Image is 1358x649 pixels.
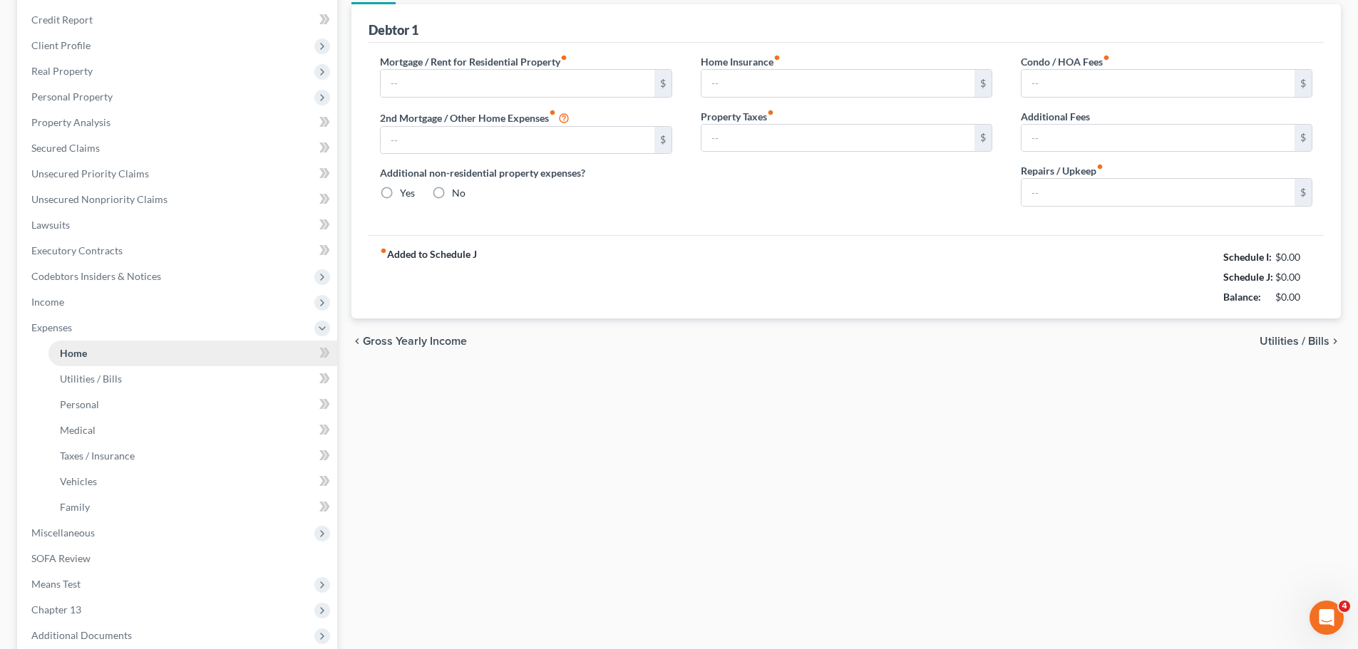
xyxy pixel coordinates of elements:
[351,336,467,347] button: chevron_left Gross Yearly Income
[20,7,337,33] a: Credit Report
[20,135,337,161] a: Secured Claims
[20,161,337,187] a: Unsecured Priority Claims
[381,127,654,154] input: --
[31,39,91,51] span: Client Profile
[380,165,672,180] label: Additional non-residential property expenses?
[48,443,337,469] a: Taxes / Insurance
[701,70,974,97] input: --
[31,167,149,180] span: Unsecured Priority Claims
[369,21,418,38] div: Debtor 1
[701,109,774,124] label: Property Taxes
[31,65,93,77] span: Real Property
[1021,54,1110,69] label: Condo / HOA Fees
[60,475,97,487] span: Vehicles
[1223,251,1272,263] strong: Schedule I:
[60,501,90,513] span: Family
[20,187,337,212] a: Unsecured Nonpriority Claims
[48,392,337,417] a: Personal
[1022,70,1295,97] input: --
[31,321,72,333] span: Expenses
[1223,291,1261,303] strong: Balance:
[773,54,781,61] i: fiber_manual_record
[351,336,363,347] i: chevron_left
[974,70,992,97] div: $
[380,54,567,69] label: Mortgage / Rent for Residential Property
[31,244,123,256] span: Executory Contracts
[31,296,64,308] span: Income
[60,424,96,436] span: Medical
[31,14,93,26] span: Credit Report
[1295,70,1312,97] div: $
[31,90,113,103] span: Personal Property
[20,110,337,135] a: Property Analysis
[560,54,567,61] i: fiber_manual_record
[20,212,337,238] a: Lawsuits
[767,109,774,116] i: fiber_manual_record
[48,341,337,366] a: Home
[1275,270,1313,284] div: $0.00
[1022,179,1295,206] input: --
[60,373,122,385] span: Utilities / Bills
[1021,109,1090,124] label: Additional Fees
[380,247,387,254] i: fiber_manual_record
[48,366,337,392] a: Utilities / Bills
[1223,271,1273,283] strong: Schedule J:
[1275,290,1313,304] div: $0.00
[20,546,337,571] a: SOFA Review
[974,125,992,152] div: $
[380,247,477,307] strong: Added to Schedule J
[1295,179,1312,206] div: $
[1096,163,1104,170] i: fiber_manual_record
[31,270,161,282] span: Codebtors Insiders & Notices
[701,54,781,69] label: Home Insurance
[48,417,337,443] a: Medical
[1310,601,1344,635] iframe: Intercom live chat
[654,127,672,154] div: $
[31,526,95,539] span: Miscellaneous
[1103,54,1110,61] i: fiber_manual_record
[31,603,81,616] span: Chapter 13
[1021,163,1104,178] label: Repairs / Upkeep
[31,193,168,205] span: Unsecured Nonpriority Claims
[60,347,87,359] span: Home
[31,629,132,641] span: Additional Documents
[60,398,99,410] span: Personal
[31,578,81,590] span: Means Test
[452,186,465,200] label: No
[701,125,974,152] input: --
[31,552,91,564] span: SOFA Review
[380,109,570,126] label: 2nd Mortgage / Other Home Expenses
[31,219,70,231] span: Lawsuits
[1329,336,1341,347] i: chevron_right
[60,450,135,462] span: Taxes / Insurance
[1339,601,1350,612] span: 4
[31,116,110,128] span: Property Analysis
[363,336,467,347] span: Gross Yearly Income
[1260,336,1329,347] span: Utilities / Bills
[1295,125,1312,152] div: $
[1260,336,1341,347] button: Utilities / Bills chevron_right
[48,494,337,520] a: Family
[381,70,654,97] input: --
[400,186,415,200] label: Yes
[654,70,672,97] div: $
[48,469,337,494] a: Vehicles
[1022,125,1295,152] input: --
[20,238,337,264] a: Executory Contracts
[1275,250,1313,264] div: $0.00
[549,109,556,116] i: fiber_manual_record
[31,142,100,154] span: Secured Claims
